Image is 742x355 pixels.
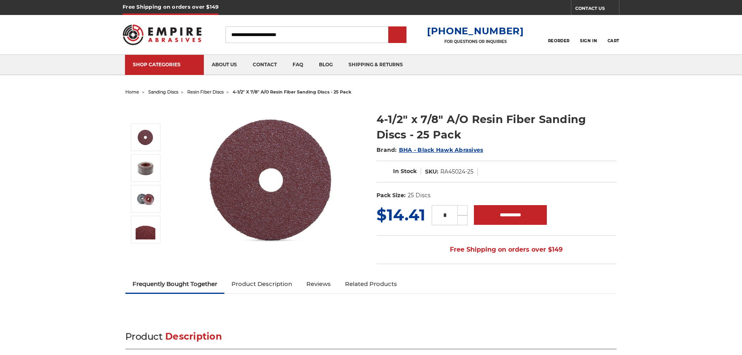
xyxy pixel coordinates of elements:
input: Submit [390,27,405,43]
a: shipping & returns [341,55,411,75]
span: Sign In [580,38,597,43]
a: blog [311,55,341,75]
dt: Pack Size: [377,191,406,200]
span: Description [165,331,222,342]
a: Related Products [338,275,404,293]
div: SHOP CATEGORIES [133,62,196,67]
span: In Stock [393,168,417,175]
p: FOR QUESTIONS OR INQUIRIES [427,39,524,44]
a: home [125,89,139,95]
span: Brand: [377,146,397,153]
dt: SKU: [425,168,438,176]
a: contact [245,55,285,75]
img: 4-1/2" x 7/8" A/O Resin Fiber Sanding Discs - 25 Pack [136,158,155,178]
span: Cart [608,38,619,43]
a: resin fiber discs [187,89,224,95]
a: faq [285,55,311,75]
h1: 4-1/2" x 7/8" A/O Resin Fiber Sanding Discs - 25 Pack [377,112,617,142]
span: $14.41 [377,205,425,224]
span: Reorder [548,38,570,43]
a: [PHONE_NUMBER] [427,25,524,37]
img: 4.5 inch resin fiber disc [136,128,155,147]
img: Empire Abrasives [123,19,201,50]
span: 4-1/2" x 7/8" a/o resin fiber sanding discs - 25 pack [233,89,351,95]
a: Product Description [224,275,299,293]
a: about us [204,55,245,75]
a: sanding discs [148,89,178,95]
img: 4-1/2" x 7/8" A/O Resin Fiber Sanding Discs - 25 Pack [136,189,155,209]
img: 4-1/2" x 7/8" A/O Resin Fiber Sanding Discs - 25 Pack [136,220,155,239]
a: Reviews [299,275,338,293]
dd: 25 Discs [408,191,431,200]
span: Free Shipping on orders over $149 [431,242,563,258]
dd: RA45024-25 [440,168,474,176]
a: Frequently Bought Together [125,275,224,293]
a: Reorder [548,26,570,43]
a: Cart [608,26,619,43]
img: 4.5 inch resin fiber disc [193,103,351,259]
a: CONTACT US [575,4,619,15]
a: BHA - Black Hawk Abrasives [399,146,483,153]
span: Product [125,331,162,342]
